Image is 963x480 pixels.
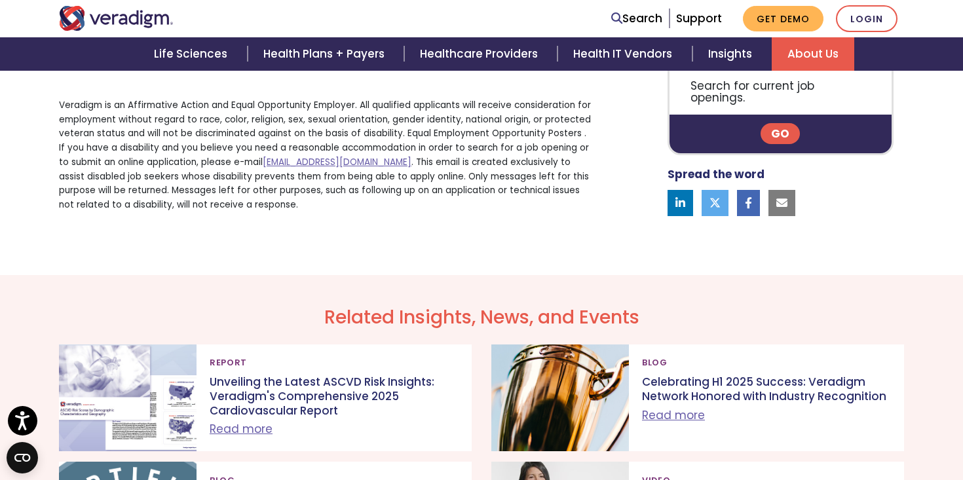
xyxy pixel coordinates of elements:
p: Unveiling the Latest ASCVD Risk Insights: Veradigm's Comprehensive 2025 Cardiovascular Report [210,375,459,418]
span: Blog [642,352,668,373]
img: Veradigm logo [59,6,174,31]
a: Search [611,10,662,28]
a: Insights [692,37,772,71]
a: Login [836,5,897,32]
a: Life Sciences [138,37,247,71]
a: Health IT Vendors [557,37,692,71]
a: Read more [210,421,273,437]
a: About Us [772,37,854,71]
a: Get Demo [743,6,823,31]
span: Report [210,352,247,373]
a: Read more [642,407,705,423]
a: Health Plans + Payers [248,37,404,71]
a: [EMAIL_ADDRESS][DOMAIN_NAME] [263,156,411,168]
button: Open CMP widget [7,442,38,473]
strong: Spread the word [668,167,765,183]
h2: Related Insights, News, and Events [59,306,904,329]
a: Support [676,10,722,26]
p: Celebrating H1 2025 Success: Veradigm Network Honored with Industry Recognition [642,375,891,403]
p: Search for current job openings. [670,69,892,115]
a: Go [761,123,800,144]
p: Veradigm is an Affirmative Action and Equal Opportunity Employer. All qualified applicants will r... [59,98,594,212]
a: Healthcare Providers [404,37,557,71]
